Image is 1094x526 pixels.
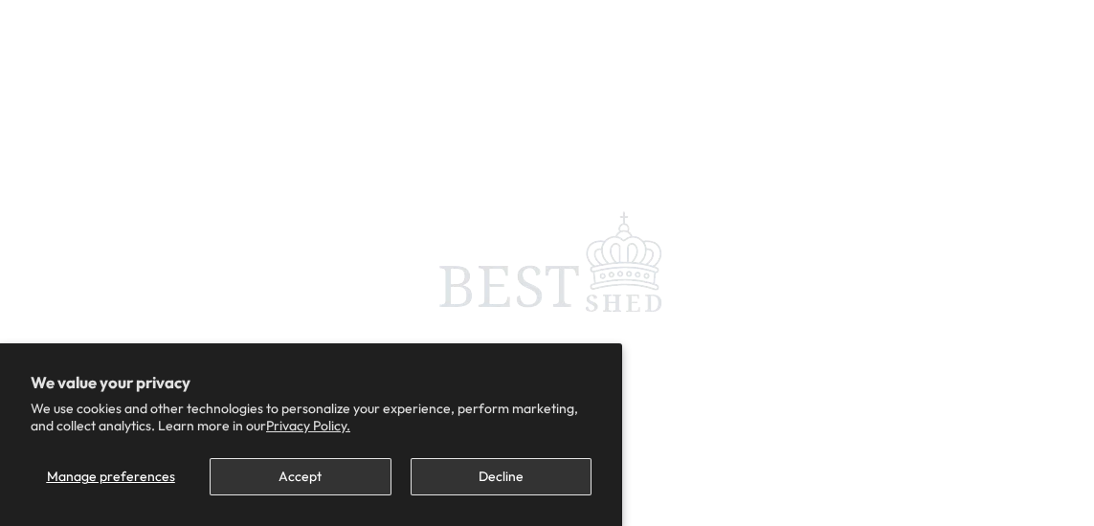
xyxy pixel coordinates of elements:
p: We use cookies and other technologies to personalize your experience, perform marketing, and coll... [31,400,592,434]
span: Manage preferences [47,468,175,485]
a: Privacy Policy. [266,417,350,434]
button: Decline [411,458,592,495]
button: Accept [210,458,391,495]
h2: We value your privacy [31,374,592,391]
button: Manage preferences [31,458,190,495]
